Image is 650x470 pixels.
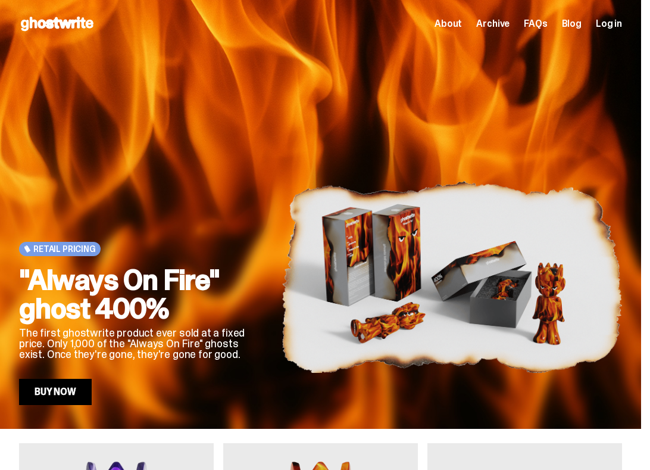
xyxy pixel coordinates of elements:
a: Archive [476,19,510,29]
a: Blog [562,19,582,29]
h2: "Always On Fire" ghost 400% [19,266,262,323]
a: FAQs [524,19,547,29]
a: About [435,19,462,29]
a: Buy Now [19,379,92,405]
img: "Always On Fire" ghost 400% [282,150,622,405]
a: Log in [596,19,622,29]
span: Retail Pricing [33,244,96,254]
p: The first ghostwrite product ever sold at a fixed price. Only 1,000 of the "Always On Fire" ghost... [19,328,262,360]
